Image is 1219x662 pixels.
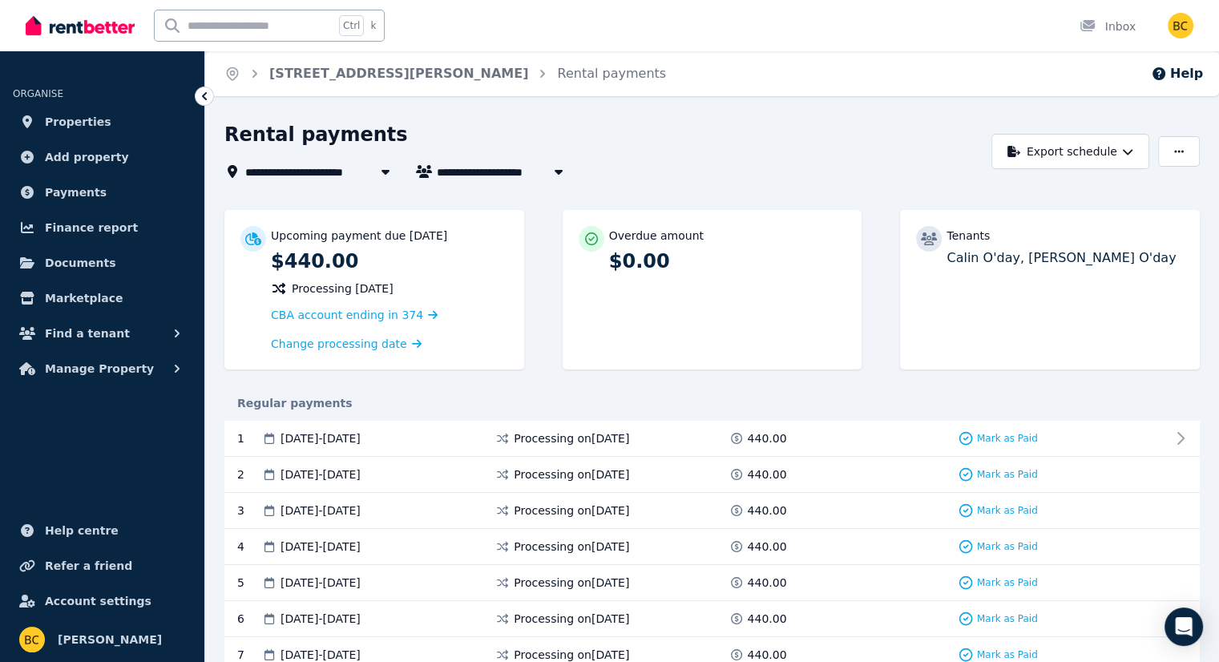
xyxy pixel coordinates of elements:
button: Export schedule [991,134,1149,169]
p: $440.00 [271,248,508,274]
a: Finance report [13,212,192,244]
a: Properties [13,106,192,138]
span: 440.00 [748,503,787,519]
span: Properties [45,112,111,131]
a: Help centre [13,515,192,547]
span: CBA account ending in 374 [271,309,423,321]
span: [DATE] - [DATE] [281,539,361,555]
p: Upcoming payment due [DATE] [271,228,447,244]
p: $0.00 [609,248,846,274]
span: Processing on [DATE] [514,539,629,555]
div: 6 [237,611,261,627]
span: Mark as Paid [977,468,1038,481]
a: Change processing date [271,336,422,352]
span: Processing on [DATE] [514,430,629,446]
span: [DATE] - [DATE] [281,611,361,627]
div: Open Intercom Messenger [1165,608,1203,646]
span: Payments [45,183,107,202]
a: Marketplace [13,282,192,314]
span: Mark as Paid [977,432,1038,445]
p: Tenants [947,228,990,244]
div: 5 [237,575,261,591]
span: [PERSON_NAME] [58,630,162,649]
span: Processing on [DATE] [514,466,629,482]
img: Bryce Clarke [19,627,45,652]
div: 3 [237,503,261,519]
span: Change processing date [271,336,407,352]
p: Calin O'day, [PERSON_NAME] O'day [947,248,1184,268]
span: Manage Property [45,359,154,378]
a: Account settings [13,585,192,617]
span: Marketplace [45,289,123,308]
p: Overdue amount [609,228,704,244]
a: Payments [13,176,192,208]
span: Help centre [45,521,119,540]
span: Processing on [DATE] [514,503,629,519]
span: Account settings [45,591,151,611]
button: Help [1151,64,1203,83]
div: Inbox [1080,18,1136,34]
span: Ctrl [339,15,364,36]
span: Find a tenant [45,324,130,343]
span: [DATE] - [DATE] [281,466,361,482]
img: Bryce Clarke [1168,13,1193,38]
a: Documents [13,247,192,279]
a: Refer a friend [13,550,192,582]
span: 440.00 [748,575,787,591]
span: k [370,19,376,32]
div: 1 [237,430,261,446]
span: 440.00 [748,611,787,627]
a: Add property [13,141,192,173]
span: Processing [DATE] [292,281,394,297]
a: Rental payments [557,66,666,81]
span: Refer a friend [45,556,132,575]
nav: Breadcrumb [205,51,685,96]
span: Mark as Paid [977,540,1038,553]
span: Add property [45,147,129,167]
span: [DATE] - [DATE] [281,503,361,519]
button: Manage Property [13,353,192,385]
span: Finance report [45,218,138,237]
span: Documents [45,253,116,272]
img: RentBetter [26,14,135,38]
span: Mark as Paid [977,504,1038,517]
button: Find a tenant [13,317,192,349]
span: Mark as Paid [977,648,1038,661]
span: Processing on [DATE] [514,611,629,627]
h1: Rental payments [224,122,408,147]
span: 440.00 [748,539,787,555]
span: [DATE] - [DATE] [281,575,361,591]
div: Regular payments [224,395,1200,411]
span: Mark as Paid [977,576,1038,589]
span: ORGANISE [13,88,63,99]
span: [DATE] - [DATE] [281,430,361,446]
span: Mark as Paid [977,612,1038,625]
div: 2 [237,466,261,482]
div: 4 [237,539,261,555]
span: 440.00 [748,430,787,446]
a: [STREET_ADDRESS][PERSON_NAME] [269,66,528,81]
span: Processing on [DATE] [514,575,629,591]
span: 440.00 [748,466,787,482]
